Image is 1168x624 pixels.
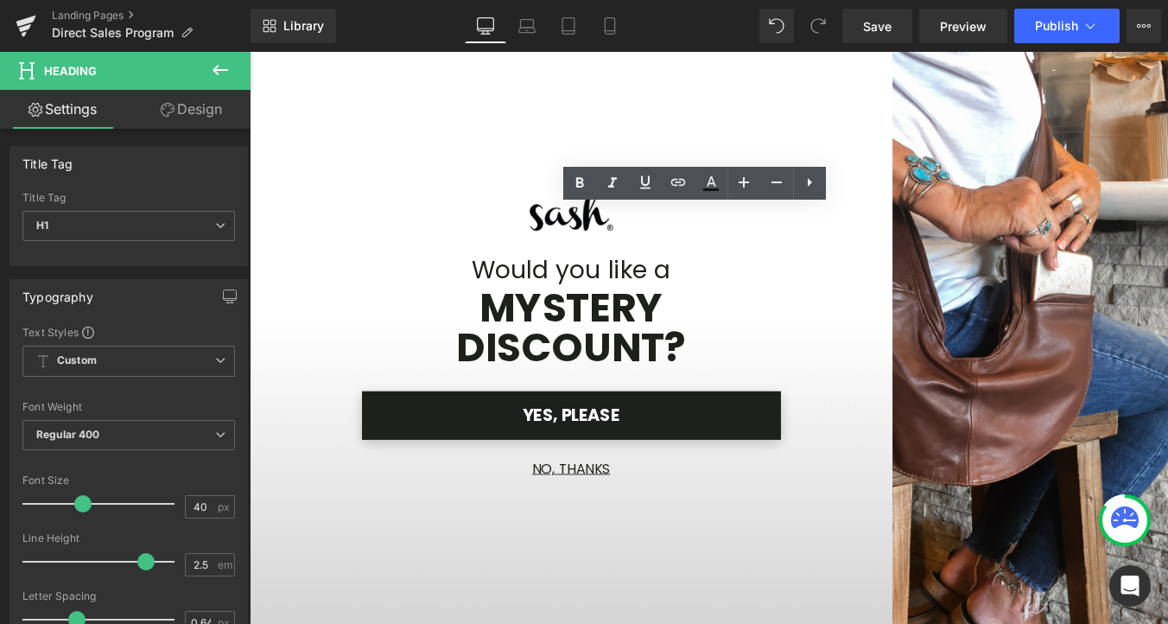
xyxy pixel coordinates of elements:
span: Save [863,17,892,35]
button: Redo [801,9,835,43]
div: Line Height [22,532,235,544]
span: Publish [1035,19,1078,33]
div: Font Size [22,474,235,487]
a: Tablet [548,9,589,43]
div: Typography [22,280,93,304]
button: Publish [1014,9,1120,43]
span: Heading [44,64,97,78]
a: New Library [251,9,336,43]
div: Font Weight [22,401,235,413]
a: Laptop [506,9,548,43]
div: Letter Spacing [22,590,235,602]
b: Regular 400 [36,428,100,441]
h2: Chat with us [56,20,130,37]
div: Title Tag [22,147,73,171]
button: Gorgias live chat [9,6,149,51]
div: Open Intercom Messenger [1109,565,1151,607]
span: Preview [940,17,987,35]
div: Text Styles [22,325,235,339]
b: Custom [57,353,97,368]
span: px [218,501,232,513]
span: Library [283,18,324,34]
button: More [1127,9,1161,43]
span: Direct Sales Program [52,26,174,40]
button: Undo [759,9,794,43]
a: Desktop [465,9,506,43]
a: Mobile [589,9,631,43]
a: Design [129,90,254,129]
div: Title Tag [22,192,235,204]
a: Preview [919,9,1007,43]
b: H1 [36,219,48,232]
a: Landing Pages [52,9,251,22]
span: em [218,559,232,570]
